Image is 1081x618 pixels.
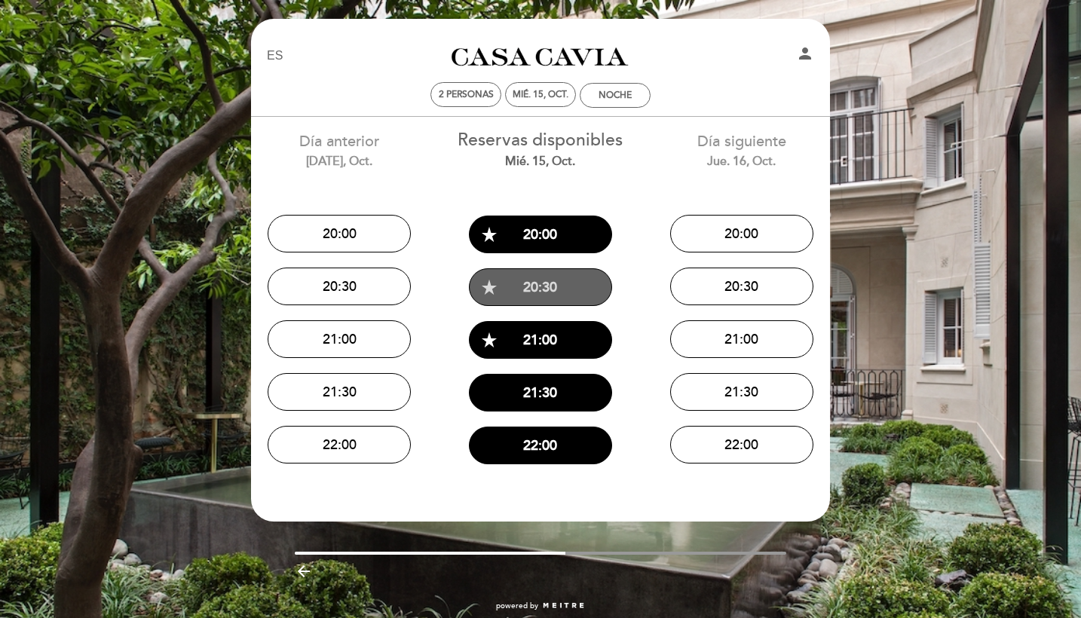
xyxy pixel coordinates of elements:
i: person [796,44,814,63]
button: 20:30 [670,268,813,305]
span: powered by [496,601,538,611]
div: jue. 16, oct. [652,153,831,170]
div: mié. 15, oct. [452,153,630,170]
button: 21:00 [268,320,411,358]
button: 22:00 [469,427,612,464]
button: 21:30 [469,374,612,411]
button: 20:00 [670,215,813,252]
button: star_rate20:00 [469,216,612,253]
button: star_rate21:00 [469,321,612,359]
button: 21:30 [268,373,411,411]
button: star_rate20:30 [469,268,612,306]
div: Día siguiente [652,131,831,170]
button: 20:00 [268,215,411,252]
div: Reservas disponibles [452,128,630,170]
button: 21:00 [670,320,813,358]
div: Día anterior [250,131,429,170]
button: person [796,44,814,68]
span: 2 personas [439,89,494,100]
button: 21:30 [670,373,813,411]
a: Casa Cavia [446,35,635,77]
button: 22:00 [268,426,411,463]
img: MEITRE [542,602,585,610]
span: star_rate [480,225,498,243]
a: powered by [496,601,585,611]
button: 20:30 [268,268,411,305]
span: star_rate [480,331,498,349]
div: mié. 15, oct. [513,89,568,100]
div: Noche [599,90,632,101]
span: star_rate [480,278,498,296]
button: 22:00 [670,426,813,463]
i: arrow_backward [295,562,313,580]
div: [DATE], oct. [250,153,429,170]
